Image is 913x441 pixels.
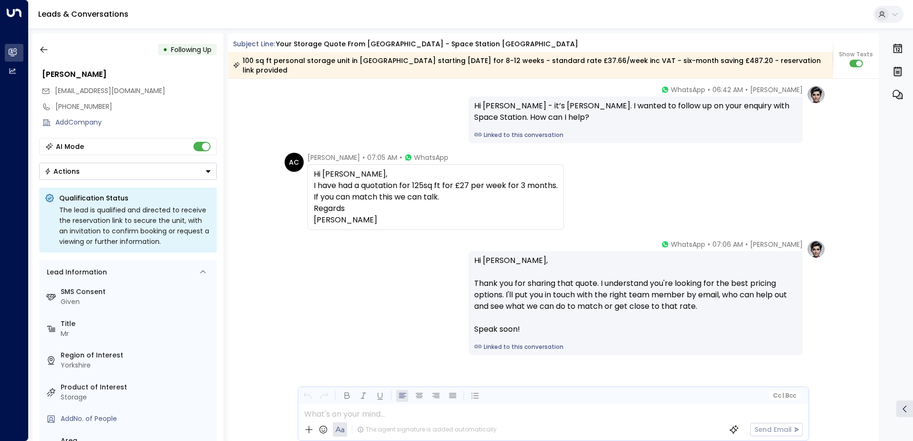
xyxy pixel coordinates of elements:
div: [PHONE_NUMBER] [55,102,217,112]
span: Cc Bcc [773,392,796,399]
div: Lead Information [43,267,107,277]
img: profile-logo.png [807,240,826,259]
div: Storage [61,392,213,402]
label: Title [61,319,213,329]
label: Region of Interest [61,350,213,360]
div: The agent signature is added automatically [357,425,497,434]
div: [PERSON_NAME] [42,69,217,80]
span: [PERSON_NAME] [750,240,803,249]
span: WhatsApp [414,153,448,162]
span: • [400,153,402,162]
label: Product of Interest [61,382,213,392]
div: • [163,41,168,58]
a: Linked to this conversation [474,131,797,139]
div: Hi [PERSON_NAME], I have had a quotation for 125sq ft for £27 per week for 3 months. If you can m... [314,168,558,226]
div: The lead is qualified and directed to receive the reservation link to secure the unit, with an in... [59,205,211,247]
span: [EMAIL_ADDRESS][DOMAIN_NAME] [55,86,165,95]
button: Redo [318,390,330,402]
span: WhatsApp [671,240,705,249]
div: Given [61,297,213,307]
span: • [708,240,710,249]
span: sandbar_mockup0l@icloud.com [55,86,165,96]
label: SMS Consent [61,287,213,297]
span: • [362,153,365,162]
div: Button group with a nested menu [39,163,217,180]
div: AddCompany [55,117,217,127]
span: [PERSON_NAME] [750,85,803,94]
span: 07:06 AM [712,240,743,249]
a: Leads & Conversations [38,9,128,20]
span: • [745,240,748,249]
div: Hi [PERSON_NAME] - it’s [PERSON_NAME]. I wanted to follow up on your enquiry with Space Station. ... [474,100,797,123]
span: Following Up [171,45,212,54]
img: profile-logo.png [807,85,826,104]
span: • [745,85,748,94]
span: | [782,392,784,399]
div: AddNo. of People [61,414,213,424]
a: Linked to this conversation [474,343,797,351]
button: Cc|Bcc [769,391,799,400]
div: Hi [PERSON_NAME], Thank you for sharing that quote. I understand you're looking for the best pric... [474,255,797,335]
p: Qualification Status [59,193,211,203]
span: • [708,85,710,94]
span: [PERSON_NAME] [308,153,360,162]
button: Actions [39,163,217,180]
div: Your storage quote from [GEOGRAPHIC_DATA] - Space Station [GEOGRAPHIC_DATA] [276,39,578,49]
div: 100 sq ft personal storage unit in [GEOGRAPHIC_DATA] starting [DATE] for 8-12 weeks - standard ra... [233,56,828,75]
span: Show Texts [839,50,873,59]
div: AI Mode [56,142,84,151]
span: 06:42 AM [712,85,743,94]
button: Undo [301,390,313,402]
div: Yorkshire [61,360,213,370]
span: WhatsApp [671,85,705,94]
div: AC [285,153,304,172]
span: Subject Line: [233,39,275,49]
div: Actions [44,167,80,176]
span: 07:05 AM [367,153,397,162]
div: Mr [61,329,213,339]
